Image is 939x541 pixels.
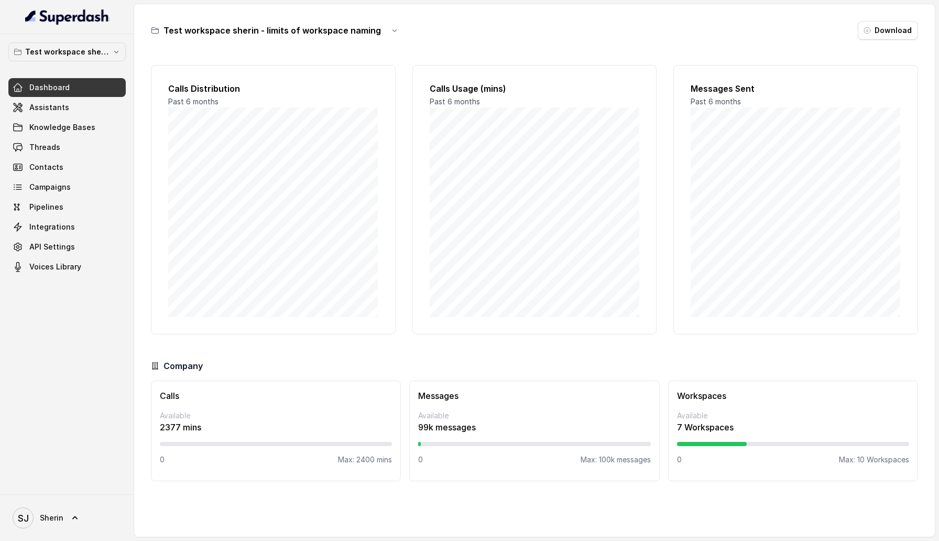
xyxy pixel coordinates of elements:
span: Integrations [29,222,75,232]
a: Voices Library [8,257,126,276]
h2: Calls Usage (mins) [430,82,640,95]
p: Max: 2400 mins [338,455,392,465]
p: 0 [160,455,165,465]
a: Dashboard [8,78,126,97]
span: Contacts [29,162,63,172]
p: Max: 100k messages [581,455,651,465]
span: Past 6 months [430,97,480,106]
a: Pipelines [8,198,126,217]
h3: Test workspace sherin - limits of workspace naming [163,24,381,37]
a: Knowledge Bases [8,118,126,137]
span: Sherin [40,513,63,523]
a: API Settings [8,237,126,256]
span: Knowledge Bases [29,122,95,133]
span: Dashboard [29,82,70,93]
h3: Messages [418,389,650,402]
p: 0 [418,455,423,465]
p: Test workspace sherin - limits of workspace naming [25,46,109,58]
p: Available [160,410,392,421]
span: Past 6 months [691,97,741,106]
p: Available [677,410,909,421]
a: Integrations [8,218,126,236]
h3: Company [163,360,203,372]
p: 0 [677,455,682,465]
a: Threads [8,138,126,157]
button: Download [858,21,918,40]
p: 7 Workspaces [677,421,909,434]
span: API Settings [29,242,75,252]
text: SJ [18,513,29,524]
a: Sherin [8,503,126,533]
span: Assistants [29,102,69,113]
button: Test workspace sherin - limits of workspace naming [8,42,126,61]
p: Max: 10 Workspaces [839,455,909,465]
span: Pipelines [29,202,63,212]
span: Threads [29,142,60,153]
span: Campaigns [29,182,71,192]
p: 2377 mins [160,421,392,434]
span: Voices Library [29,262,81,272]
span: Past 6 months [168,97,219,106]
p: Available [418,410,650,421]
a: Campaigns [8,178,126,197]
img: light.svg [25,8,110,25]
h2: Messages Sent [691,82,901,95]
a: Assistants [8,98,126,117]
h3: Calls [160,389,392,402]
h3: Workspaces [677,389,909,402]
h2: Calls Distribution [168,82,378,95]
p: 99k messages [418,421,650,434]
a: Contacts [8,158,126,177]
